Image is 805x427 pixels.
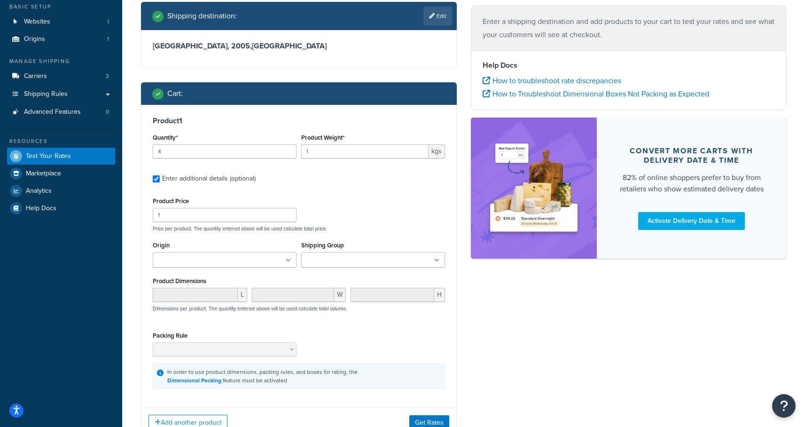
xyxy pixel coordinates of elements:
img: feature-image-ddt-36eae7f7280da8017bfb280eaccd9c446f90b1fe08728e4019434db127062ab4.png [485,132,583,244]
a: How to troubleshoot rate discrepancies [483,75,621,86]
input: Enter additional details (optional) [153,175,160,182]
span: 1 [107,35,109,43]
span: Shipping Rules [24,90,68,98]
p: Dimensions per product. The quantity entered above will be used calculate total volume. [150,305,347,312]
li: Origins [7,31,115,48]
div: Enter additional details (optional) [162,172,256,185]
span: Help Docs [26,205,56,213]
a: Shipping Rules [7,86,115,103]
span: 0 [106,108,109,116]
span: Test Your Rates [26,152,71,160]
label: Product Dimensions [153,277,206,285]
div: Resources [7,137,115,145]
span: Analytics [26,187,52,195]
span: H [434,288,445,302]
span: Origins [24,35,45,43]
a: Edit [423,7,452,25]
a: Advanced Features0 [7,103,115,121]
input: 0 [153,144,297,158]
span: 1 [107,18,109,26]
span: 2 [106,72,109,80]
a: Dimensional Packing [167,376,221,385]
a: Marketplace [7,165,115,182]
label: Product Weight* [301,134,344,141]
div: Basic Setup [7,3,115,11]
h2: Cart : [167,89,183,98]
label: Shipping Group [301,242,344,249]
span: W [334,288,346,302]
h4: Help Docs [483,60,775,71]
input: 0.00 [301,144,429,158]
label: Quantity* [153,134,178,141]
h2: Shipping destination : [167,12,237,20]
li: Carriers [7,68,115,85]
span: Carriers [24,72,47,80]
a: Analytics [7,182,115,199]
div: 82% of online shoppers prefer to buy from retailers who show estimated delivery dates [619,172,764,195]
li: Advanced Features [7,103,115,121]
span: Websites [24,18,50,26]
span: Advanced Features [24,108,81,116]
h3: [GEOGRAPHIC_DATA], 2005 , [GEOGRAPHIC_DATA] [153,41,445,51]
div: Convert more carts with delivery date & time [619,146,764,165]
p: Price per product. The quantity entered above will be used calculate total price. [150,225,447,232]
li: Websites [7,13,115,31]
div: In order to use product dimensions, packing rules, and boxes for rating, the feature must be acti... [167,368,358,385]
h3: Product 1 [153,116,445,126]
a: Activate Delivery Date & Time [638,212,745,230]
label: Product Price [153,198,189,205]
p: Enter a shipping destination and add products to your cart to test your rates and see what your c... [483,15,775,41]
a: Carriers2 [7,68,115,85]
a: Help Docs [7,200,115,217]
a: Websites1 [7,13,115,31]
button: Open Resource Center [772,394,796,418]
span: Marketplace [26,170,61,178]
span: kgs [429,144,445,158]
span: L [238,288,247,302]
a: Origins1 [7,31,115,48]
a: Test Your Rates [7,148,115,165]
label: Origin [153,242,170,249]
div: Manage Shipping [7,57,115,65]
label: Packing Rule [153,332,188,339]
a: How to Troubleshoot Dimensional Boxes Not Packing as Expected [483,88,709,99]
